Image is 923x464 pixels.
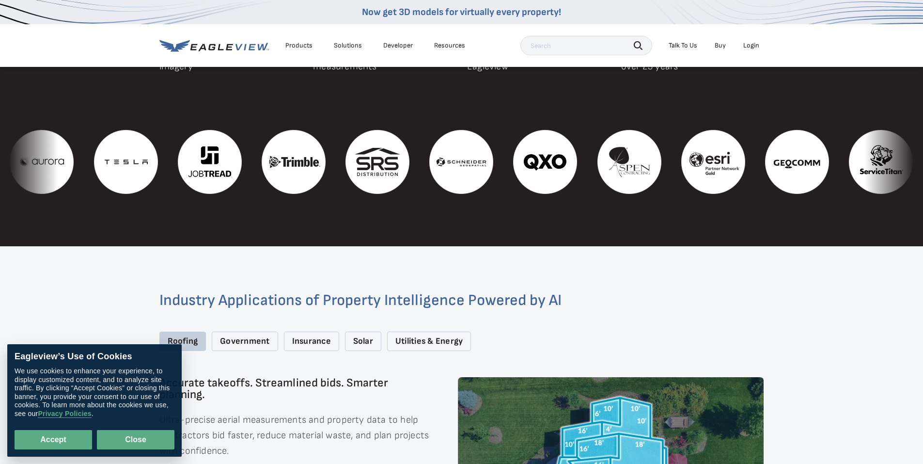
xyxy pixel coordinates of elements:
[15,367,174,418] div: We use cookies to enhance your experience, to display customized content, and to analyze site tra...
[434,41,465,50] div: Resources
[362,6,561,18] a: Now get 3D models for virtually every property!
[715,41,726,50] a: Buy
[285,41,313,50] div: Products
[159,377,431,400] h3: Accurate takeoffs. Streamlined bids. Smarter planning.
[15,352,174,362] div: Eagleview’s Use of Cookies
[284,332,339,352] div: Insurance
[212,332,278,352] div: Government
[159,332,206,352] div: Roofing
[334,41,362,50] div: Solutions
[743,41,759,50] div: Login
[345,332,381,352] div: Solar
[159,412,431,459] p: Ultra-precise aerial measurements and property data to help contractors bid faster, reduce materi...
[159,293,764,308] h2: Industry Applications of Property Intelligence Powered by AI
[15,430,92,449] button: Accept
[97,430,174,449] button: Close
[520,36,652,55] input: Search
[669,41,697,50] div: Talk To Us
[383,41,413,50] a: Developer
[387,332,471,352] div: Utilities & Energy
[38,410,91,418] a: Privacy Policies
